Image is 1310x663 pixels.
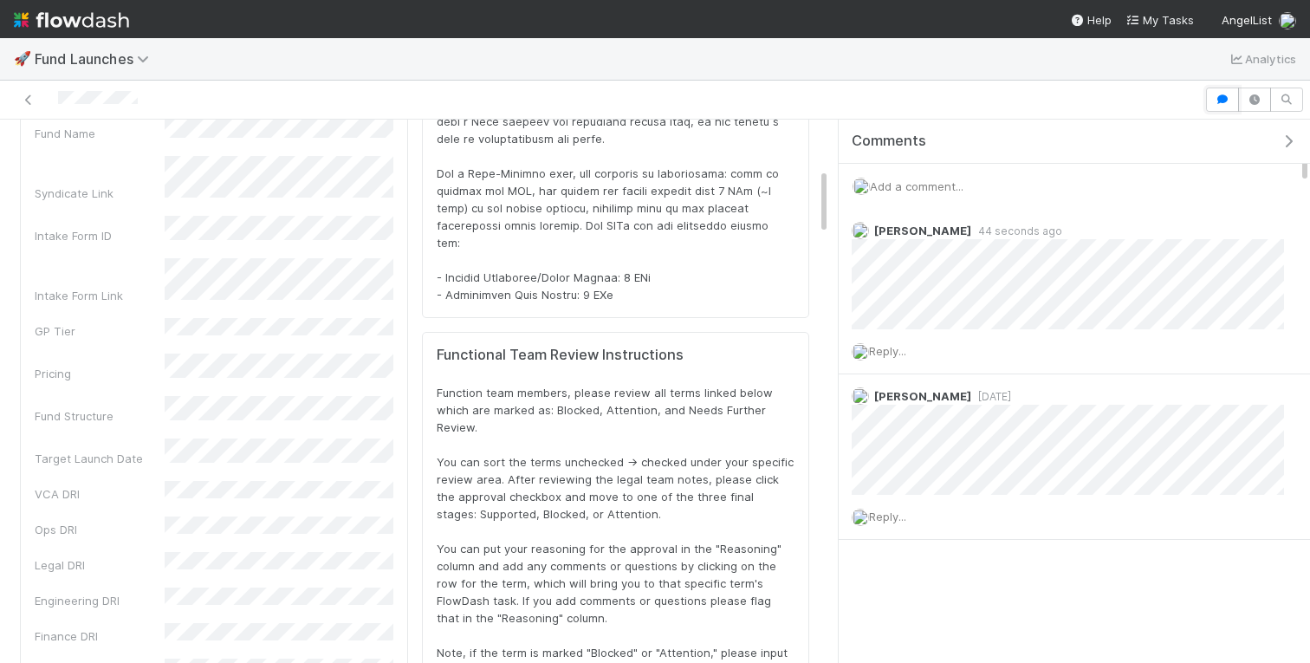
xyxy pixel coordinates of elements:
img: avatar_784ea27d-2d59-4749-b480-57d513651deb.png [852,509,869,526]
div: Syndicate Link [35,185,165,202]
div: VCA DRI [35,485,165,503]
span: AngelList [1222,13,1272,27]
a: Analytics [1228,49,1296,69]
span: 🚀 [14,51,31,66]
div: Pricing [35,365,165,382]
span: [PERSON_NAME] [874,224,971,237]
div: Intake Form ID [35,227,165,244]
img: logo-inverted-e16ddd16eac7371096b0.svg [14,5,129,35]
span: Comments [852,133,926,150]
span: 44 seconds ago [971,224,1062,237]
div: Ops DRI [35,521,165,538]
img: avatar_784ea27d-2d59-4749-b480-57d513651deb.png [853,178,870,195]
h5: Functional Team Review Instructions [437,347,794,364]
span: [PERSON_NAME] [874,389,971,403]
div: Finance DRI [35,627,165,645]
div: Fund Structure [35,407,165,425]
div: Intake Form Link [35,287,165,304]
img: avatar_784ea27d-2d59-4749-b480-57d513651deb.png [852,387,869,405]
a: My Tasks [1125,11,1194,29]
span: Reply... [869,344,906,358]
span: Fund Launches [35,50,158,68]
div: Help [1070,11,1112,29]
span: Add a comment... [870,179,963,193]
span: My Tasks [1125,13,1194,27]
img: avatar_784ea27d-2d59-4749-b480-57d513651deb.png [852,343,869,361]
img: avatar_784ea27d-2d59-4749-b480-57d513651deb.png [1279,12,1296,29]
div: Engineering DRI [35,592,165,609]
img: avatar_60d9c2d4-5636-42bf-bfcd-7078767691ab.png [852,222,869,239]
div: Target Launch Date [35,450,165,467]
div: Legal DRI [35,556,165,574]
span: [DATE] [971,390,1011,403]
div: Fund Name [35,125,165,142]
div: GP Tier [35,322,165,340]
span: Reply... [869,510,906,523]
